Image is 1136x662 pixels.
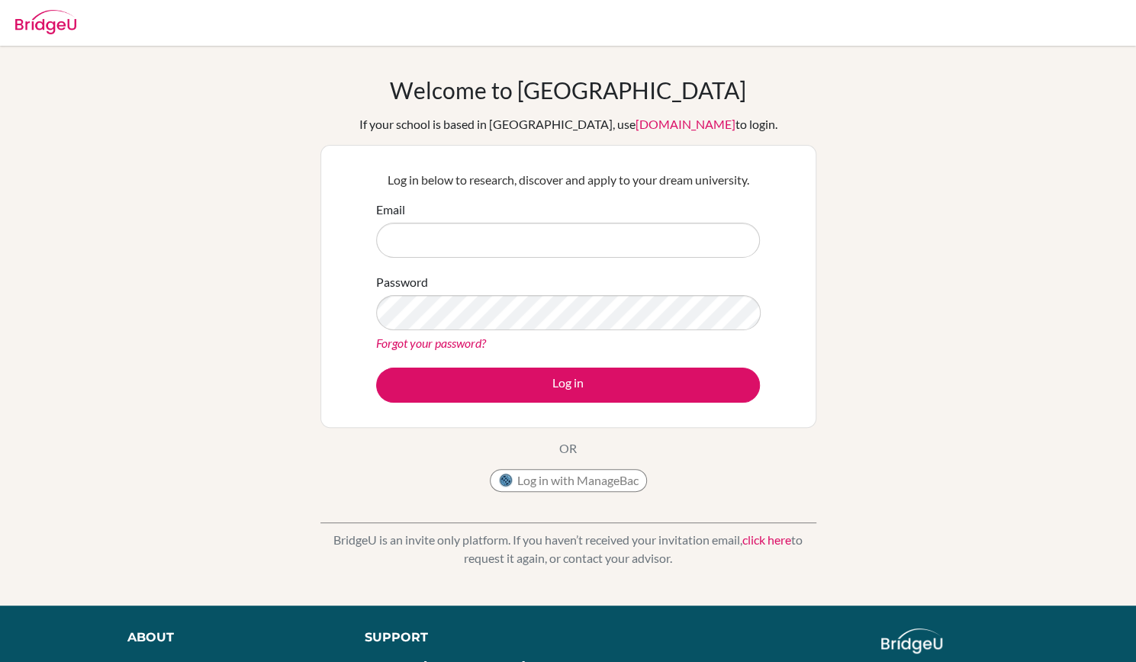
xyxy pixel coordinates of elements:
[559,439,577,458] p: OR
[376,201,405,219] label: Email
[127,628,330,647] div: About
[390,76,746,104] h1: Welcome to [GEOGRAPHIC_DATA]
[320,531,816,567] p: BridgeU is an invite only platform. If you haven’t received your invitation email, to request it ...
[376,368,760,403] button: Log in
[359,115,777,133] div: If your school is based in [GEOGRAPHIC_DATA], use to login.
[490,469,647,492] button: Log in with ManageBac
[376,273,428,291] label: Password
[376,171,760,189] p: Log in below to research, discover and apply to your dream university.
[365,628,552,647] div: Support
[881,628,943,654] img: logo_white@2x-f4f0deed5e89b7ecb1c2cc34c3e3d731f90f0f143d5ea2071677605dd97b5244.png
[742,532,791,547] a: click here
[636,117,735,131] a: [DOMAIN_NAME]
[15,10,76,34] img: Bridge-U
[376,336,486,350] a: Forgot your password?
